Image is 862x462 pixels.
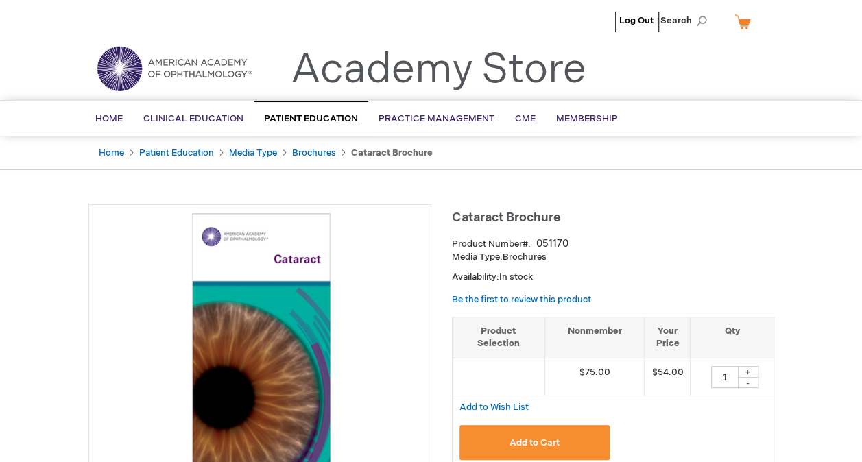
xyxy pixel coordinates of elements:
a: Media Type [229,147,277,158]
td: $75.00 [544,358,645,396]
span: Practice Management [379,113,494,124]
span: CME [515,113,536,124]
p: Availability: [452,271,774,284]
span: Search [660,7,713,34]
strong: Media Type: [452,252,503,263]
td: $54.00 [645,358,691,396]
span: Patient Education [264,113,358,124]
th: Product Selection [453,317,545,358]
a: Add to Wish List [459,401,529,413]
a: Brochures [292,147,336,158]
strong: Cataract Brochure [351,147,433,158]
span: Clinical Education [143,113,243,124]
span: Add to Wish List [459,402,529,413]
th: Qty [691,317,774,358]
span: Cataract Brochure [452,210,560,225]
span: In stock [499,271,533,282]
th: Your Price [645,317,691,358]
a: Home [99,147,124,158]
div: + [738,366,758,378]
div: - [738,377,758,388]
div: 051170 [536,237,568,251]
a: Log Out [619,15,654,26]
span: Home [95,113,123,124]
a: Academy Store [291,45,586,95]
strong: Product Number [452,239,531,250]
a: Patient Education [139,147,214,158]
span: Membership [556,113,618,124]
span: Add to Cart [510,437,560,448]
p: Brochures [452,251,774,264]
a: Be the first to review this product [452,294,591,305]
input: Qty [711,366,739,388]
th: Nonmember [544,317,645,358]
button: Add to Cart [459,425,610,460]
